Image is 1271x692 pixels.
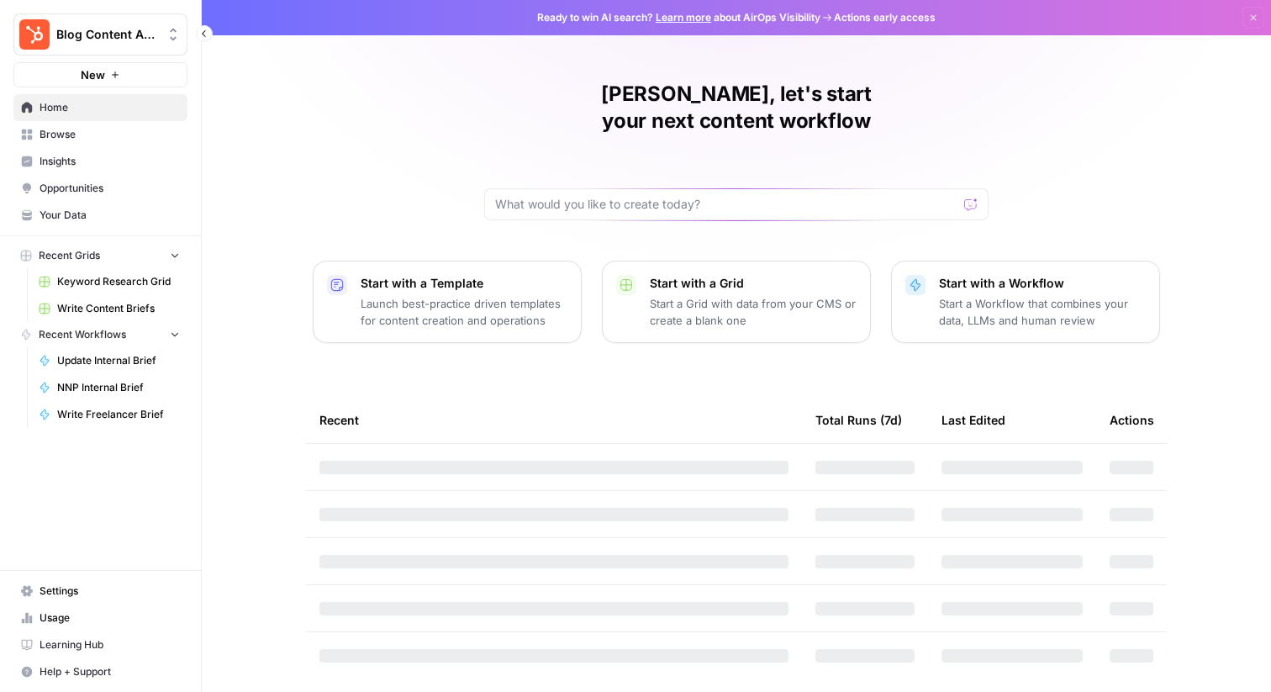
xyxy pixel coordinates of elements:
div: Total Runs (7d) [815,397,902,443]
p: Start a Workflow that combines your data, LLMs and human review [939,295,1146,329]
span: Update Internal Brief [57,353,180,368]
a: Home [13,94,187,121]
button: Help + Support [13,658,187,685]
span: New [81,66,105,83]
a: Settings [13,578,187,605]
button: New [13,62,187,87]
span: Recent Grids [39,248,100,263]
div: Recent [319,397,788,443]
input: What would you like to create today? [495,196,957,213]
span: Write Freelancer Brief [57,407,180,422]
p: Start with a Template [361,275,567,292]
span: Insights [40,154,180,169]
span: Recent Workflows [39,327,126,342]
button: Recent Workflows [13,322,187,347]
p: Launch best-practice driven templates for content creation and operations [361,295,567,329]
p: Start a Grid with data from your CMS or create a blank one [650,295,857,329]
button: Start with a WorkflowStart a Workflow that combines your data, LLMs and human review [891,261,1160,343]
span: Usage [40,610,180,626]
a: Insights [13,148,187,175]
span: Keyword Research Grid [57,274,180,289]
span: Your Data [40,208,180,223]
span: Ready to win AI search? about AirOps Visibility [537,10,820,25]
button: Recent Grids [13,243,187,268]
img: Blog Content Action Plan Logo [19,19,50,50]
span: Help + Support [40,664,180,679]
a: Usage [13,605,187,631]
h1: [PERSON_NAME], let's start your next content workflow [484,81,989,135]
a: Keyword Research Grid [31,268,187,295]
span: Settings [40,584,180,599]
a: Learning Hub [13,631,187,658]
span: NNP Internal Brief [57,380,180,395]
a: Write Content Briefs [31,295,187,322]
span: Opportunities [40,181,180,196]
button: Start with a TemplateLaunch best-practice driven templates for content creation and operations [313,261,582,343]
a: Update Internal Brief [31,347,187,374]
p: Start with a Grid [650,275,857,292]
a: Write Freelancer Brief [31,401,187,428]
span: Browse [40,127,180,142]
div: Actions [1110,397,1154,443]
span: Actions early access [834,10,936,25]
button: Start with a GridStart a Grid with data from your CMS or create a blank one [602,261,871,343]
a: Opportunities [13,175,187,202]
button: Workspace: Blog Content Action Plan [13,13,187,55]
span: Write Content Briefs [57,301,180,316]
a: Learn more [656,11,711,24]
span: Home [40,100,180,115]
a: Your Data [13,202,187,229]
a: NNP Internal Brief [31,374,187,401]
p: Start with a Workflow [939,275,1146,292]
span: Blog Content Action Plan [56,26,158,43]
span: Learning Hub [40,637,180,652]
a: Browse [13,121,187,148]
div: Last Edited [941,397,1005,443]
